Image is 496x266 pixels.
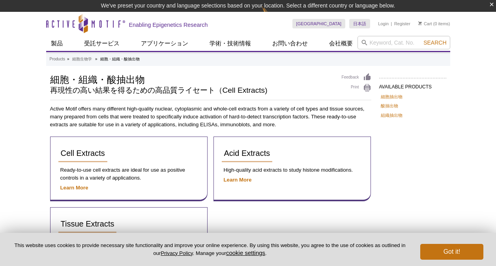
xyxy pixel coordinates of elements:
a: Print [342,84,371,92]
input: Keyword, Cat. No. [357,36,450,49]
a: Cart [418,21,432,26]
h2: Enabling Epigenetics Research [129,21,208,28]
a: [GEOGRAPHIC_DATA] [292,19,346,28]
p: Ready-to-use cell extracts are ideal for use as positive controls in a variety of applications. [58,166,199,182]
li: | [391,19,392,28]
a: 学術・技術情報 [205,36,256,51]
p: This website uses cookies to provide necessary site functionality and improve your online experie... [13,242,407,257]
a: Feedback [342,73,371,82]
button: Search [421,39,449,46]
a: Learn More [224,177,252,183]
img: Change Here [262,6,283,24]
button: Got it! [420,244,483,260]
a: 細胞生物学 [72,56,92,63]
a: Register [394,21,410,26]
span: Acid Extracts [224,149,270,157]
button: cookie settings [226,249,265,256]
a: Acid Extracts [222,145,273,162]
h1: 細胞・組織・酸抽出物 [50,73,334,85]
h2: 再現性の高い結果を得るための高品質ライセート（Cell Extracts) [50,87,334,94]
img: Your Cart [418,21,422,25]
a: 受託サービス [79,36,124,51]
span: Cell Extracts [61,149,105,157]
a: 製品 [46,36,67,51]
li: 細胞・組織・酸抽出物 [100,57,140,61]
h2: AVAILABLE PRODUCTS [379,78,446,92]
a: Login [378,21,389,26]
a: 細胞抽出物 [381,93,402,100]
span: Tissue Extracts [61,219,114,228]
a: 組織抽出物 [381,112,402,119]
li: » [67,57,69,61]
a: 日本語 [349,19,370,28]
a: アプリケーション [136,36,193,51]
a: 会社概要 [324,36,357,51]
span: Search [423,39,446,46]
a: 酸抽出物 [381,102,398,109]
a: Privacy Policy [161,250,193,256]
a: お問い合わせ [268,36,313,51]
a: Cell Extracts [58,145,107,162]
li: » [95,57,97,61]
a: Tissue Extracts [58,215,117,233]
a: Learn More [60,185,88,191]
li: (0 items) [418,19,450,28]
p: Active Motif offers many different high-quality nuclear, cytoplasmic and whole-cell extracts from... [50,105,371,129]
p: High-quality acid extracts to study histone modifications. [222,166,363,174]
a: Products [50,56,65,63]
